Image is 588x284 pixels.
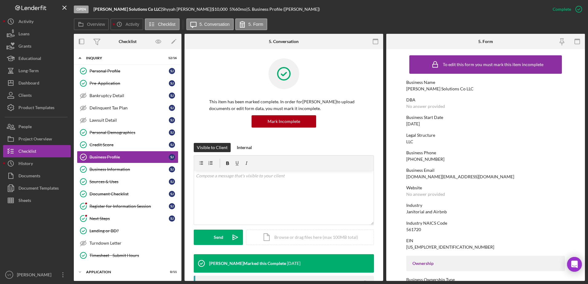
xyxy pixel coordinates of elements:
a: Personal DemographicsSJ [77,126,178,139]
p: This item has been marked complete. In order for [PERSON_NAME] to upload documents or edit form d... [209,98,359,112]
div: Dashboard [18,77,39,91]
div: [PERSON_NAME] [15,269,55,282]
div: Business Start Date [406,115,565,120]
a: Grants [3,40,71,52]
a: Delinquent Tax PlanSJ [77,102,178,114]
div: Project Overview [18,133,52,147]
div: [PHONE_NUMBER] [406,157,444,162]
div: Industry NAICS Code [406,221,565,226]
div: Sheets [18,194,31,208]
div: Documents [18,170,40,183]
div: 5 % [229,7,235,12]
a: Timesheet - Submit Hours [77,249,178,262]
div: Bankruptcy Detail [89,93,169,98]
div: Inquiry [86,56,161,60]
div: [PERSON_NAME] Solutions Co LLC [406,86,474,91]
div: Document Checklist [89,191,169,196]
a: Sources & UsesSJ [77,176,178,188]
div: Business Name [406,80,565,85]
div: Open [74,6,89,13]
button: Checklist [145,18,180,30]
div: Complete [553,3,571,15]
div: [US_EMPLOYER_IDENTIFICATION_NUMBER] [406,245,494,250]
button: VT[PERSON_NAME] [3,269,71,281]
a: Lawsuit DetailSJ [77,114,178,126]
div: Lawsuit Detail [89,118,169,123]
span: $10,000 [212,6,228,12]
div: Internal [237,143,252,152]
div: S J [169,142,175,148]
div: [DATE] [406,121,420,126]
div: Turndown Letter [89,241,178,246]
div: To edit this form you must mark this item incomplete [443,62,543,67]
div: S J [169,68,175,74]
b: [PERSON_NAME] Solutions Co LLC [93,6,161,12]
div: No answer provided [406,104,445,109]
label: Activity [125,22,139,27]
a: Credit ScoreSJ [77,139,178,151]
div: History [18,157,33,171]
div: No answer provided [406,192,445,197]
button: Document Templates [3,182,71,194]
div: 5. Conversation [269,39,299,44]
div: | [93,7,162,12]
div: | 5. Business Profile ([PERSON_NAME]) [246,7,320,12]
div: S J [169,154,175,160]
button: Product Templates [3,101,71,114]
button: Sheets [3,194,71,207]
div: Business Email [406,168,565,173]
div: S J [169,179,175,185]
div: 60 mo [235,7,246,12]
div: S J [169,80,175,86]
div: Pre-Application [89,81,169,86]
div: Business Phone [406,150,565,155]
a: Loans [3,28,71,40]
button: Documents [3,170,71,182]
a: Activity [3,15,71,28]
div: Register for Information Session [89,204,169,209]
div: Legal Structure [406,133,565,138]
button: Dashboard [3,77,71,89]
div: Send [214,230,223,245]
div: Visible to Client [197,143,228,152]
button: 5. Conversation [186,18,234,30]
div: Document Templates [18,182,59,196]
button: Clients [3,89,71,101]
div: Educational [18,52,41,66]
div: Ownership [412,261,559,266]
div: Open Intercom Messenger [567,257,582,272]
div: Delinquent Tax Plan [89,105,169,110]
div: Janitorial and Airbnb [406,209,447,214]
div: Business Ownership Type [406,277,565,282]
a: People [3,120,71,133]
div: Personal Profile [89,69,169,73]
label: Overview [87,22,105,27]
div: EIN [406,238,565,243]
div: Checklist [119,39,137,44]
div: S J [169,203,175,209]
button: Overview [74,18,109,30]
div: Loans [18,28,30,41]
button: Checklist [3,145,71,157]
div: Checklist [18,145,36,159]
a: Project Overview [3,133,71,145]
div: Timesheet - Submit Hours [89,253,178,258]
a: Next StepsSJ [77,212,178,225]
a: Pre-ApplicationSJ [77,77,178,89]
div: S J [169,191,175,197]
div: Credit Score [89,142,169,147]
div: S J [169,105,175,111]
button: Long-Term [3,65,71,77]
div: 12 / 16 [166,56,177,60]
text: VT [7,273,11,277]
div: Business Information [89,167,169,172]
div: Product Templates [18,101,54,115]
button: Educational [3,52,71,65]
button: Internal [234,143,255,152]
div: Activity [18,15,34,29]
